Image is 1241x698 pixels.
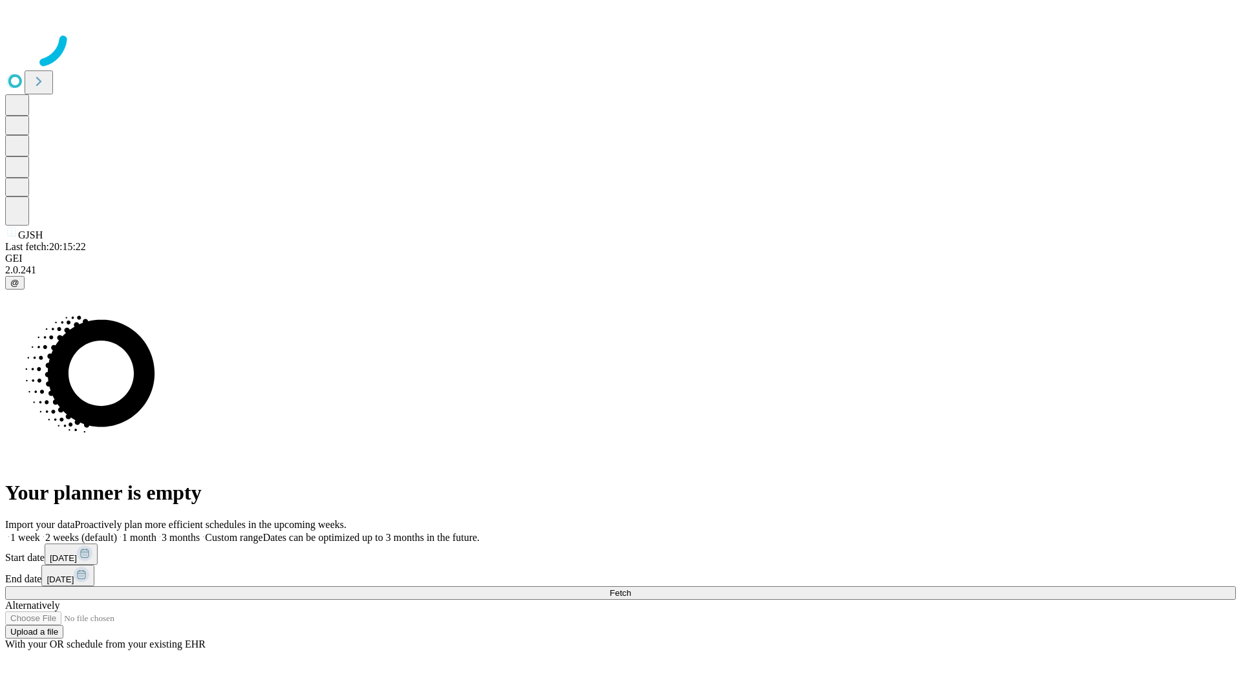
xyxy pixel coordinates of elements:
[263,532,480,543] span: Dates can be optimized up to 3 months in the future.
[47,575,74,584] span: [DATE]
[5,264,1236,276] div: 2.0.241
[45,544,98,565] button: [DATE]
[610,588,631,598] span: Fetch
[10,532,40,543] span: 1 week
[5,519,75,530] span: Import your data
[50,553,77,563] span: [DATE]
[5,625,63,639] button: Upload a file
[5,544,1236,565] div: Start date
[5,565,1236,586] div: End date
[41,565,94,586] button: [DATE]
[5,276,25,290] button: @
[75,519,346,530] span: Proactively plan more efficient schedules in the upcoming weeks.
[5,253,1236,264] div: GEI
[162,532,200,543] span: 3 months
[205,532,262,543] span: Custom range
[10,278,19,288] span: @
[122,532,156,543] span: 1 month
[18,229,43,240] span: GJSH
[5,639,206,650] span: With your OR schedule from your existing EHR
[5,241,86,252] span: Last fetch: 20:15:22
[5,586,1236,600] button: Fetch
[45,532,117,543] span: 2 weeks (default)
[5,481,1236,505] h1: Your planner is empty
[5,600,59,611] span: Alternatively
